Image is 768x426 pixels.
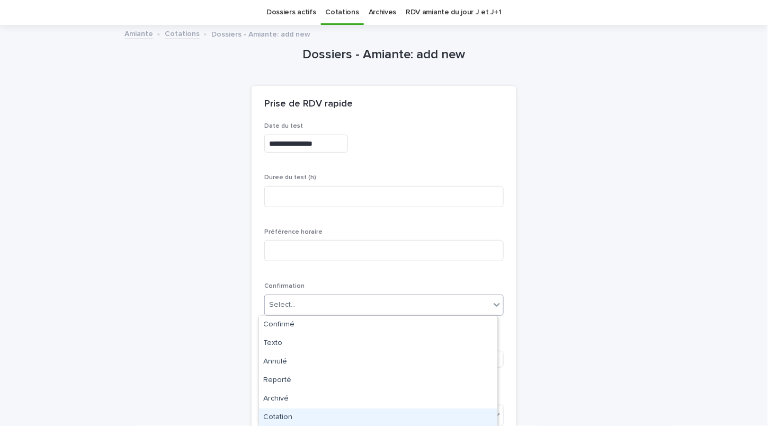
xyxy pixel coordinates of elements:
[165,27,200,39] a: Cotations
[264,99,353,110] h2: Prise de RDV rapide
[269,299,296,310] div: Select...
[259,390,497,409] div: Archivé
[259,316,497,334] div: Confirmé
[252,47,516,63] h1: Dossiers - Amiante: add new
[259,371,497,390] div: Reporté
[264,283,305,289] span: Confirmation
[124,27,153,39] a: Amiante
[211,28,310,39] p: Dossiers - Amiante: add new
[259,353,497,371] div: Annulé
[264,174,316,181] span: Duree du test (h)
[264,229,323,235] span: Préférence horaire
[264,123,303,129] span: Date du test
[259,334,497,353] div: Texto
